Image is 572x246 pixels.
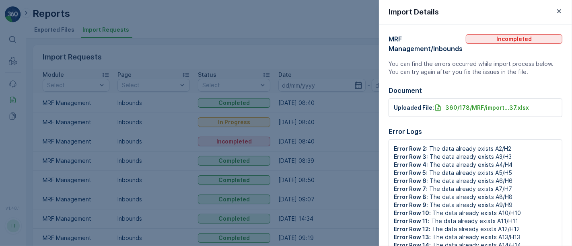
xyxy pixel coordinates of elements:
p: The data already exists A8/H8 [430,193,512,201]
p: Error Row 12: [394,225,430,233]
p: Uploaded File: [394,104,434,112]
p: The data already exists A12/H12 [432,225,520,233]
p: Error Row 10: [394,209,431,217]
p: MRF Management / Inbounds [389,34,466,53]
p: The data already exists A4/H4 [430,161,512,169]
p: Error Row 7: [394,185,428,193]
p: Incompleted [496,35,532,43]
p: Error Row 5: [394,169,428,177]
p: The data already exists A3/H3 [430,153,512,161]
p: Import Details [389,6,439,18]
p: You can find the errors occurred while import process below. You can try again after you fix the ... [389,60,562,76]
p: Error Logs [389,127,562,136]
p: Error Row 11: [394,217,430,225]
p: Document [389,86,562,95]
p: The data already exists A9/H9 [430,201,512,209]
p: The data already exists A11/H11 [431,217,518,225]
p: Error Row 13: [394,233,431,241]
p: The data already exists A5/H5 [429,169,512,177]
p: Error Row 2: [394,145,428,153]
p: Error Row 3: [394,153,428,161]
a: 360/178/MRF/import...37.xlsx [434,104,529,112]
p: The data already exists A7/H7 [429,185,512,193]
p: 360/178/MRF/import...37.xlsx [445,104,529,112]
p: Error Row 4: [394,161,428,169]
p: The data already exists A10/H10 [432,209,521,217]
p: Error Row 9: [394,201,428,209]
p: The data already exists A13/H13 [432,233,520,241]
p: The data already exists A2/H2 [429,145,511,153]
p: Error Row 6: [394,177,428,185]
p: Error Row 8: [394,193,428,201]
button: Incompleted [466,34,562,44]
p: The data already exists A6/H6 [430,177,512,185]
